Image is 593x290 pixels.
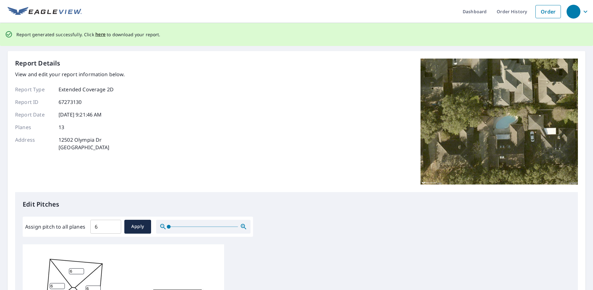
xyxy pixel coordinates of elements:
[59,98,82,106] p: 67273130
[124,220,151,234] button: Apply
[15,123,53,131] p: Planes
[15,71,125,78] p: View and edit your report information below.
[421,59,578,185] img: Top image
[95,31,106,38] button: here
[25,223,85,230] label: Assign pitch to all planes
[15,86,53,93] p: Report Type
[23,200,570,209] p: Edit Pitches
[16,31,161,38] p: Report generated successfully. Click to download your report.
[15,98,53,106] p: Report ID
[129,223,146,230] span: Apply
[90,218,121,236] input: 00.0
[15,136,53,151] p: Address
[59,136,110,151] p: 12502 Olympia Dr [GEOGRAPHIC_DATA]
[59,86,114,93] p: Extended Coverage 2D
[535,5,561,18] a: Order
[59,111,102,118] p: [DATE] 9:21:46 AM
[8,7,82,16] img: EV Logo
[15,59,60,68] p: Report Details
[15,111,53,118] p: Report Date
[59,123,64,131] p: 13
